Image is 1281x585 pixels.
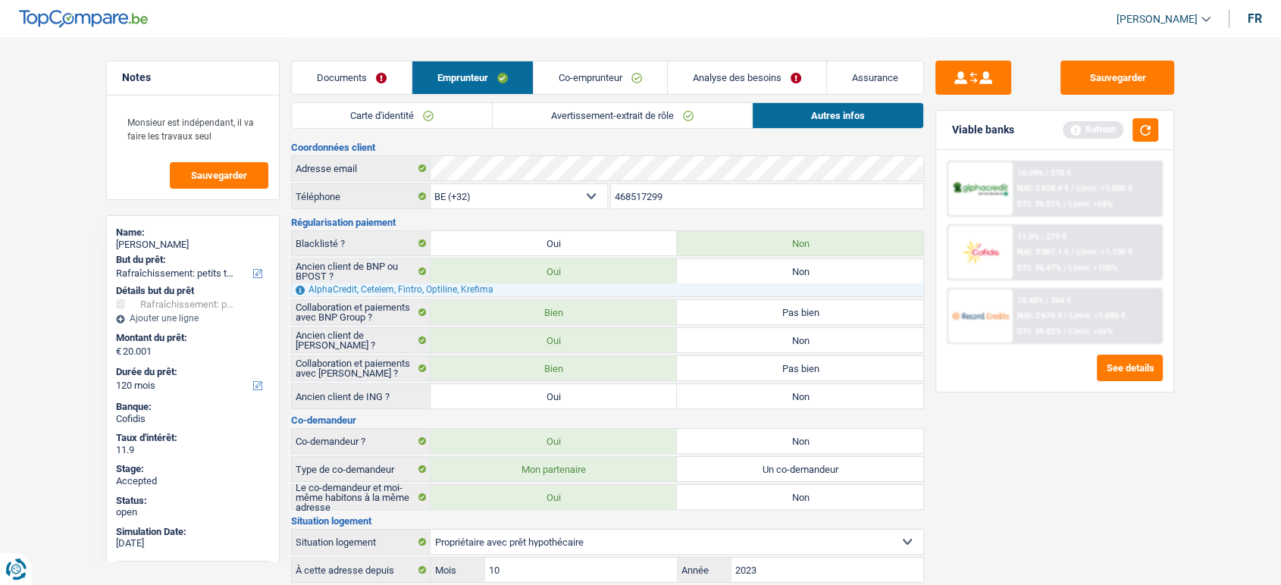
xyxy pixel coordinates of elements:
span: [PERSON_NAME] [1117,13,1198,26]
a: Avertissement-extrait de rôle [493,103,752,128]
span: Limit: <65% [1069,199,1113,209]
input: MM [485,558,677,582]
img: AlphaCredit [952,180,1008,198]
label: Non [677,429,923,453]
label: Non [677,259,923,283]
label: Ancien client de BNP ou BPOST ? [292,259,431,283]
div: 11.9 [116,444,270,456]
label: Bien [431,356,677,380]
input: 401020304 [611,184,924,208]
label: Montant du prêt: [116,332,267,344]
div: Status: [116,495,270,507]
label: Collaboration et paiements avec BNP Group ? [292,300,431,324]
label: Mois [431,558,484,582]
span: DTI: 39.51% [1017,199,1061,209]
span: Limit: >1.000 € [1076,183,1132,193]
div: Cofidis [116,413,270,425]
label: Oui [431,485,677,509]
div: 10.45% | 264 € [1017,296,1071,305]
span: Sauvegarder [191,170,247,180]
span: / [1063,263,1066,273]
h3: Co-demandeur [291,415,924,425]
label: Oui [431,328,677,352]
a: [PERSON_NAME] [1104,7,1211,32]
span: DTI: 36.47% [1017,263,1061,273]
span: / [1064,311,1067,321]
a: Co-emprunteur [534,61,667,94]
label: Ancien client de ING ? [292,384,431,408]
a: Analyse des besoins [668,61,826,94]
img: Record Credits [952,302,1008,330]
span: Limit: <65% [1069,327,1113,336]
a: Emprunteur [412,61,533,94]
label: Co-demandeur ? [292,429,431,453]
label: Non [677,231,923,255]
div: 11.9% | 279 € [1017,232,1066,242]
div: Stage: [116,463,270,475]
div: 10.99% | 270 € [1017,168,1071,178]
label: Mon partenaire [431,457,677,481]
h3: Régularisation paiement [291,217,924,227]
label: Ancien client de [PERSON_NAME] ? [292,328,431,352]
label: Oui [431,231,677,255]
span: DTI: 39.02% [1017,327,1061,336]
label: Oui [431,259,677,283]
label: Blacklisté ? [292,231,431,255]
div: Simulation Date: [116,526,270,538]
label: Oui [431,384,677,408]
label: Un co-demandeur [677,457,923,481]
button: Sauvegarder [170,162,268,189]
div: Refresh [1063,121,1123,138]
img: Cofidis [952,238,1008,266]
div: Détails but du prêt [116,285,270,297]
div: [DATE] [116,537,270,549]
span: / [1063,199,1066,209]
div: Banque: [116,401,270,413]
label: Durée du prêt: [116,366,267,378]
span: Limit: >1.686 € [1070,311,1126,321]
div: Viable banks [951,124,1013,136]
h3: Situation logement [291,516,924,526]
a: Documents [292,61,412,94]
button: Sauvegarder [1060,61,1174,95]
label: Oui [431,429,677,453]
label: Pas bien [677,356,923,380]
button: See details [1097,355,1163,381]
label: But du prêt: [116,254,267,266]
label: Adresse email [292,156,431,180]
label: Non [677,384,923,408]
span: NAI: 2 674 € [1017,311,1062,321]
label: Situation logement [292,530,431,554]
div: open [116,506,270,518]
span: Limit: <100% [1069,263,1117,273]
div: Accepted [116,475,270,487]
div: [PERSON_NAME] [116,239,270,251]
label: Le co-demandeur et moi-même habitons à la même adresse [292,485,431,509]
span: / [1063,327,1066,336]
label: Non [677,328,923,352]
span: NAI: 3 007,1 € [1017,247,1069,257]
h5: Notes [122,71,264,84]
a: Carte d'identité [292,103,492,128]
span: / [1071,183,1074,193]
h3: Coordonnées client [291,142,924,152]
a: Autres infos [753,103,923,128]
label: Pas bien [677,300,923,324]
label: Année [677,558,731,582]
div: AlphaCredit, Cetelem, Fintro, Optiline, Krefima [292,283,923,296]
span: Limit: >1.100 € [1076,247,1132,257]
div: fr [1248,11,1262,26]
span: NAI: 2 628,4 € [1017,183,1069,193]
input: AAAA [731,558,923,582]
label: Bien [431,300,677,324]
div: Ajouter une ligne [116,313,270,324]
span: / [1071,247,1074,257]
label: Type de co-demandeur [292,457,431,481]
label: À cette adresse depuis [292,558,431,582]
label: Non [677,485,923,509]
div: Taux d'intérêt: [116,432,270,444]
div: Name: [116,227,270,239]
a: Assurance [827,61,923,94]
label: Téléphone [292,184,431,208]
img: TopCompare Logo [19,10,148,28]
